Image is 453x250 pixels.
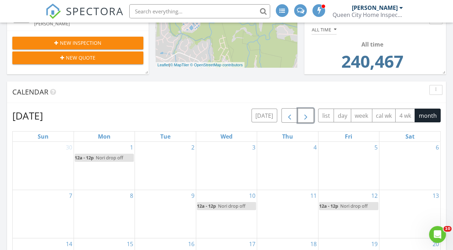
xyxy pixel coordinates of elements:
span: New Quote [66,54,95,61]
td: 240467.0 [314,49,431,78]
td: Go to December 6, 2025 [379,142,440,190]
button: Next month [298,108,314,123]
a: Go to December 8, 2025 [129,190,135,201]
button: New Inspection [12,37,143,49]
td: Go to December 2, 2025 [135,142,196,190]
button: month [415,109,441,122]
td: Go to December 8, 2025 [74,190,135,238]
a: Go to December 17, 2025 [248,238,257,250]
td: Go to November 30, 2025 [13,142,74,190]
div: Queen City Home Inspections [333,11,403,18]
td: Go to December 11, 2025 [257,190,318,238]
a: © OpenStreetMap contributors [190,63,243,67]
a: Go to December 12, 2025 [370,190,379,201]
div: All time [314,40,431,49]
a: Go to December 16, 2025 [187,238,196,250]
a: Go to December 15, 2025 [125,238,135,250]
button: cal wk [372,109,396,122]
a: Go to November 30, 2025 [64,142,74,153]
a: Go to December 14, 2025 [64,238,74,250]
a: Saturday [404,132,416,141]
a: © MapTiler [170,63,189,67]
td: Go to December 7, 2025 [13,190,74,238]
button: New Quote [12,51,143,64]
h2: [DATE] [12,109,43,123]
a: Go to December 5, 2025 [373,142,379,153]
td: Go to December 10, 2025 [196,190,257,238]
button: 4 wk [395,109,415,122]
button: Previous month [281,108,298,123]
span: Nori drop off [340,203,368,209]
span: Calendar [12,87,48,97]
button: day [334,109,351,122]
a: Go to December 4, 2025 [312,142,318,153]
span: 12a - 12p [319,203,338,209]
span: SPECTORA [66,4,124,18]
button: All time [311,25,337,35]
a: Go to December 2, 2025 [190,142,196,153]
span: 10 [443,226,452,232]
a: Sunday [36,132,50,141]
a: Go to December 20, 2025 [431,238,440,250]
a: Go to December 18, 2025 [309,238,318,250]
iframe: Intercom live chat [429,226,446,243]
a: Go to December 6, 2025 [434,142,440,153]
a: Go to December 1, 2025 [129,142,135,153]
td: Go to December 9, 2025 [135,190,196,238]
td: Go to December 1, 2025 [74,142,135,190]
a: Go to December 7, 2025 [68,190,74,201]
div: [PERSON_NAME] [352,4,398,11]
a: Go to December 11, 2025 [309,190,318,201]
td: Go to December 13, 2025 [379,190,440,238]
div: [PERSON_NAME] [34,20,132,27]
a: Go to December 19, 2025 [370,238,379,250]
td: Go to December 5, 2025 [318,142,379,190]
span: 12a - 12p [197,203,216,209]
div: | [156,62,244,68]
td: Go to December 3, 2025 [196,142,257,190]
a: Tuesday [159,132,172,141]
button: list [318,109,334,122]
a: Go to December 9, 2025 [190,190,196,201]
span: 12a - 12p [75,154,94,161]
button: [DATE] [252,109,277,122]
a: Go to December 3, 2025 [251,142,257,153]
a: Wednesday [219,132,234,141]
a: Leaflet [157,63,169,67]
a: Go to December 10, 2025 [248,190,257,201]
input: Search everything... [129,4,270,18]
a: Go to December 13, 2025 [431,190,440,201]
span: Nori drop off [218,203,246,209]
a: Friday [343,132,354,141]
td: Go to December 12, 2025 [318,190,379,238]
td: Go to December 4, 2025 [257,142,318,190]
img: The Best Home Inspection Software - Spectora [45,4,61,19]
span: Nori drop off [96,154,123,161]
a: SPECTORA [45,10,124,24]
div: All time [312,27,336,32]
a: Thursday [281,132,294,141]
a: Monday [97,132,112,141]
button: week [351,109,372,122]
span: New Inspection [60,39,101,47]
